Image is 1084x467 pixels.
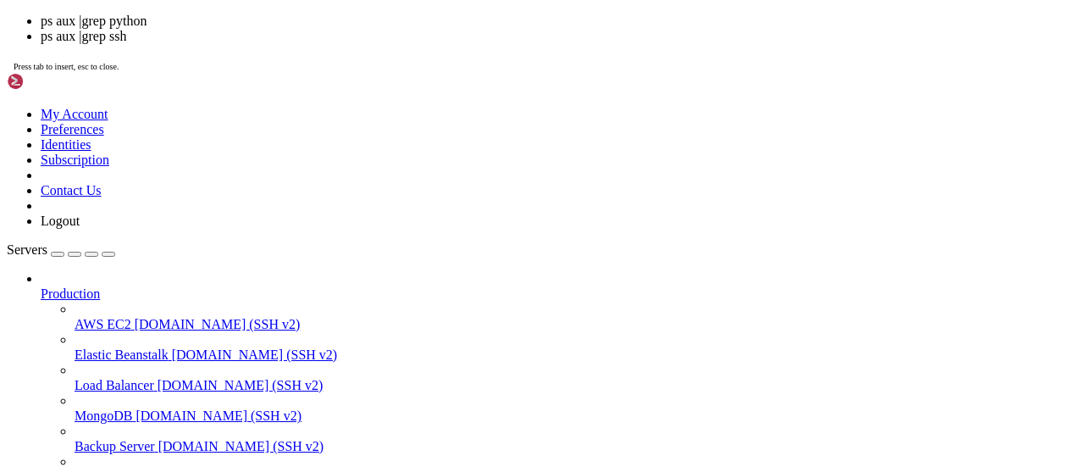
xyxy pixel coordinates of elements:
[98,237,113,252] span: 统
[135,409,301,423] span: [DOMAIN_NAME] (SSH v2)
[386,295,495,309] span: requirements.txt
[172,347,338,362] span: [DOMAIN_NAME] (SSH v2)
[7,7,863,21] x-row: Access denied
[7,252,863,266] x-row: Last login: [DATE] from [TECHNICAL_ID]
[169,266,176,280] span: ~
[75,332,1077,363] li: Elastic Beanstalk [DOMAIN_NAME] (SSH v2)
[135,317,301,331] span: [DOMAIN_NAME] (SSH v2)
[7,122,863,136] x-row: Expanded Security Maintenance for Applications is not enabled.
[41,286,1077,302] a: Production
[7,194,863,208] x-row: Enable ESM Apps to receive additional future security updates.
[41,286,100,301] span: Production
[7,266,863,281] x-row: : $ cd dt/SOL_[DATE]/
[169,295,264,309] span: config.yml.bak
[7,73,104,90] img: Shellngn
[14,62,119,71] span: Press tab to insert, esc to close.
[428,324,434,338] div: (59, 22)
[41,153,109,167] a: Subscription
[75,378,1077,393] a: Load Balancer [DOMAIN_NAME] (SSH v2)
[75,317,131,331] span: AWS EC2
[7,242,115,257] a: Servers
[75,378,154,392] span: Load Balancer
[7,324,163,337] span: cafe@cafe-ThinkPad-X240
[7,309,122,323] span: config.yml-[DATE]
[7,93,863,108] x-row: * Support: [URL][DOMAIN_NAME]
[75,363,1077,393] li: Load Balancer [DOMAIN_NAME] (SSH v2)
[41,237,56,252] span: 要
[75,439,155,453] span: Backup Server
[75,439,1077,454] a: Backup Server [DOMAIN_NAME] (SSH v2)
[135,309,271,323] span: config.yml.bak[DATE]
[158,378,324,392] span: [DOMAIN_NAME] (SSH v2)
[75,424,1077,454] li: Backup Server [DOMAIN_NAME] (SSH v2)
[41,214,80,228] a: Logout
[7,242,47,257] span: Servers
[7,295,75,309] span: config.yml
[285,309,332,323] span: main.py
[70,237,85,252] span: 启
[27,237,41,252] span: 需
[346,309,427,323] span: README_CN.md
[7,309,863,324] x-row: result.txt
[41,29,1077,44] li: ps aux |grep ssh
[75,347,169,362] span: Elastic Beanstalk
[7,79,863,93] x-row: * Management: [URL][DOMAIN_NAME]
[7,208,863,223] x-row: See [URL][DOMAIN_NAME] or run: sudo pro status
[75,302,1077,332] li: AWS EC2 [DOMAIN_NAME] (SSH v2)
[75,393,1077,424] li: MongoDB [DOMAIN_NAME] (SSH v2)
[158,439,324,453] span: [DOMAIN_NAME] (SSH v2)
[41,183,102,197] a: Contact Us
[84,237,98,252] span: 系
[7,281,863,295] x-row: : $ ls
[75,317,1077,332] a: AWS EC2 [DOMAIN_NAME] (SSH v2)
[41,107,108,121] a: My Account
[7,165,863,180] x-row: To see these additional updates run: apt list --upgradable
[7,324,863,338] x-row: : $ ps aux |grep
[41,137,91,152] a: Identities
[7,266,163,280] span: cafe@cafe-ThinkPad-X240
[169,281,271,294] span: ~/dt/SOL_[DATE]
[56,237,70,252] span: 重
[7,21,863,36] x-row: cafe@[TECHNICAL_ID]'s password:
[7,36,863,50] x-row: Welcome to Ubuntu 24.04.3 LTS (GNU/Linux 6.14.0-27-generic x86_64)
[7,295,863,309] x-row: log.txt nohup.out
[75,409,132,423] span: MongoDB
[75,347,1077,363] a: Elastic Beanstalk [DOMAIN_NAME] (SSH v2)
[75,409,1077,424] a: MongoDB [DOMAIN_NAME] (SSH v2)
[41,122,104,136] a: Preferences
[7,281,163,294] span: cafe@cafe-ThinkPad-X240
[7,151,863,165] x-row: 40 updates can be applied immediately.
[7,64,863,79] x-row: * Documentation: [URL][DOMAIN_NAME]
[169,324,271,337] span: ~/dt/SOL_[DATE]
[41,14,1077,29] li: ps aux |grep python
